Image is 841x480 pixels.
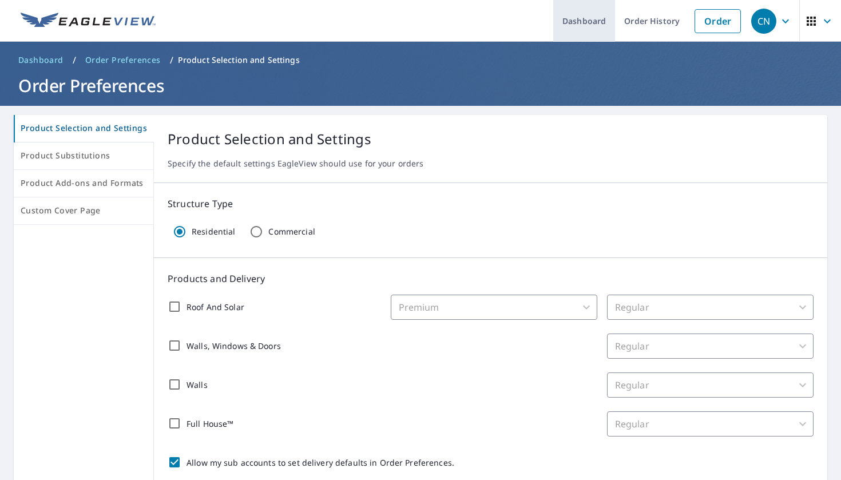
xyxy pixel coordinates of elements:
a: Order Preferences [81,51,165,69]
div: Regular [607,372,814,398]
li: / [170,53,173,67]
h1: Order Preferences [14,74,827,97]
div: tab-list [14,115,154,225]
span: Order Preferences [85,54,161,66]
p: Walls, Windows & Doors [187,340,281,352]
div: Regular [607,295,814,320]
div: Regular [607,411,814,437]
li: / [73,53,76,67]
p: Products and Delivery [168,272,814,285]
a: Order [695,9,741,33]
p: Full House™ [187,418,233,430]
img: EV Logo [21,13,156,30]
a: Dashboard [14,51,68,69]
p: Allow my sub accounts to set delivery defaults in Order Preferences. [187,457,454,469]
span: Custom Cover Page [21,204,146,218]
div: CN [751,9,776,34]
span: Product Substitutions [21,149,146,163]
p: Product Selection and Settings [178,54,300,66]
nav: breadcrumb [14,51,827,69]
p: Structure Type [168,197,814,211]
p: Roof And Solar [187,301,244,313]
p: Walls [187,379,208,391]
p: Specify the default settings EagleView should use for your orders [168,158,814,169]
span: Product Selection and Settings [21,121,147,136]
div: Premium [391,295,597,320]
div: Regular [607,334,814,359]
span: Product Add-ons and Formats [21,176,146,191]
p: Product Selection and Settings [168,129,814,149]
p: Commercial [268,227,315,237]
span: Dashboard [18,54,64,66]
p: Residential [192,227,235,237]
